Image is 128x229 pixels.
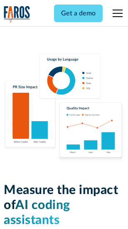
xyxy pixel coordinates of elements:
span: AI coding assistants [4,199,70,227]
div: menu [108,3,124,23]
a: Get a demo [54,5,103,22]
img: Logo of the analytics and reporting company Faros. [4,6,30,23]
a: home [4,6,30,23]
img: Charts tracking GitHub Copilot's usage and impact on velocity and quality [4,53,124,163]
h1: Measure the impact of [4,183,124,228]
